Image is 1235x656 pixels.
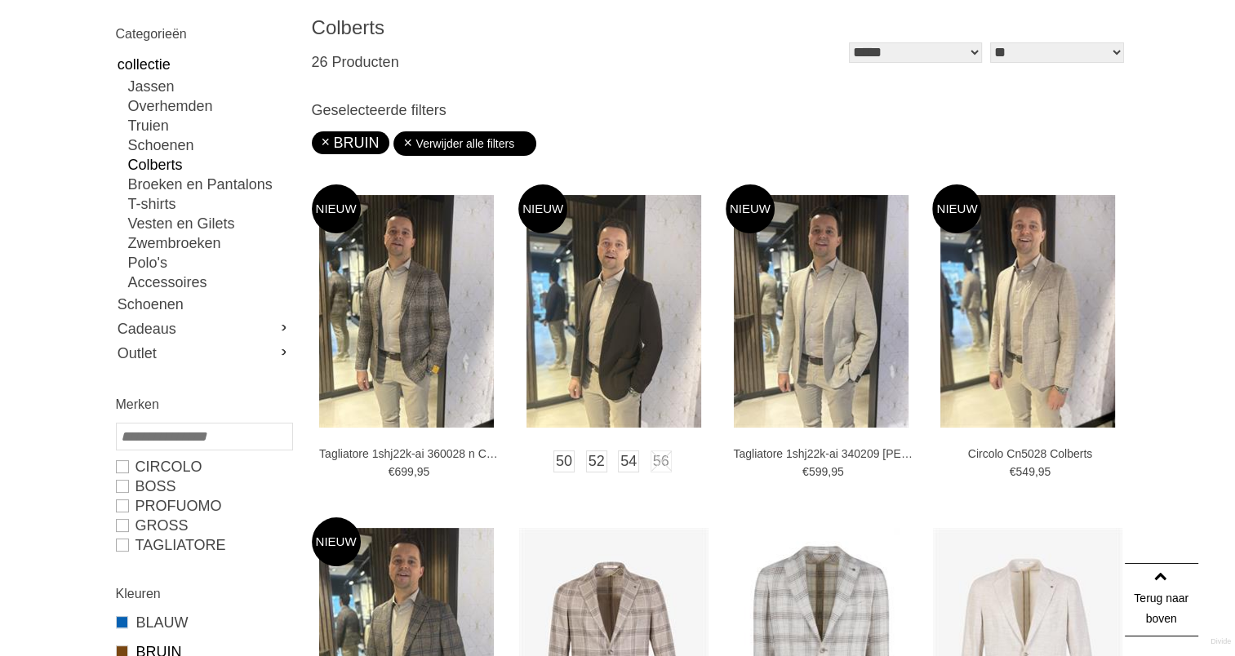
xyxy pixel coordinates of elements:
[312,16,720,40] h1: Colberts
[128,175,291,194] a: Broeken en Pantalons
[618,450,639,472] a: 54
[116,457,291,476] a: Circolo
[733,446,913,461] a: Tagliatore 1shj22k-ai 340209 [PERSON_NAME]
[1015,465,1034,478] span: 549
[116,24,291,44] h2: Categorieën
[1211,632,1231,652] a: Divide
[802,465,809,478] span: €
[128,253,291,273] a: Polo's
[312,101,1128,119] h3: Geselecteerde filters
[1035,465,1038,478] span: ,
[312,54,399,70] span: 26 Producten
[116,292,291,317] a: Schoenen
[128,155,291,175] a: Colberts
[389,465,395,478] span: €
[831,465,844,478] span: 95
[414,465,417,478] span: ,
[809,465,828,478] span: 599
[116,394,291,414] h2: Merken
[116,341,291,366] a: Outlet
[828,465,831,478] span: ,
[116,516,291,535] a: GROSS
[940,446,1120,461] a: Circolo Cn5028 Colberts
[526,195,701,428] img: Circolo Cn5056 Colberts
[116,496,291,516] a: PROFUOMO
[128,77,291,96] a: Jassen
[417,465,430,478] span: 95
[128,116,291,135] a: Truien
[116,317,291,341] a: Cadeaus
[319,195,494,428] img: Tagliatore 1shj22k-ai 360028 n Colberts
[940,195,1115,428] img: Circolo Cn5028 Colberts
[116,535,291,555] a: Tagliatore
[394,465,413,478] span: 699
[1010,465,1016,478] span: €
[319,446,499,461] a: Tagliatore 1shj22k-ai 360028 n Colberts
[128,233,291,253] a: Zwembroeken
[1125,563,1198,636] a: Terug naar boven
[322,135,380,151] a: BRUIN
[128,194,291,214] a: T-shirts
[586,450,607,472] a: 52
[734,195,908,428] img: Tagliatore 1shj22k-ai 340209 j Colberts
[1038,465,1051,478] span: 95
[128,96,291,116] a: Overhemden
[553,450,575,472] a: 50
[116,583,291,604] h2: Kleuren
[116,612,291,633] a: BLAUW
[116,476,291,496] a: BOSS
[128,214,291,233] a: Vesten en Gilets
[128,273,291,292] a: Accessoires
[403,131,527,156] a: Verwijder alle filters
[128,135,291,155] a: Schoenen
[116,52,291,77] a: collectie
